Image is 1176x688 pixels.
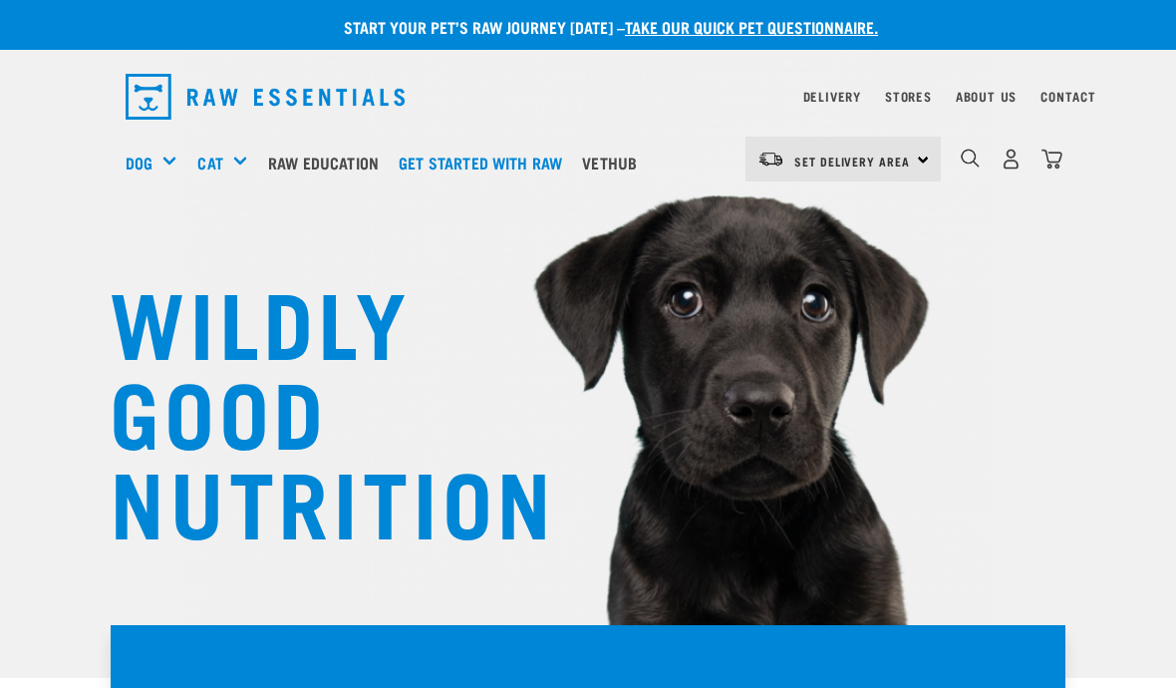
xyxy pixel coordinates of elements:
a: Dog [126,151,152,174]
a: Cat [197,151,222,174]
a: Delivery [803,93,861,100]
img: van-moving.png [757,151,784,169]
a: Contact [1040,93,1096,100]
img: home-icon-1@2x.png [961,149,980,168]
nav: dropdown navigation [110,66,1066,128]
a: Raw Education [263,123,394,202]
a: Get started with Raw [394,123,577,202]
span: Set Delivery Area [794,158,910,165]
a: Vethub [577,123,652,202]
img: Raw Essentials Logo [126,74,405,120]
a: take our quick pet questionnaire. [625,22,878,31]
a: About Us [956,93,1017,100]
a: Stores [885,93,932,100]
img: user.png [1001,149,1022,170]
h1: WILDLY GOOD NUTRITION [110,274,508,543]
img: home-icon@2x.png [1041,149,1062,170]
